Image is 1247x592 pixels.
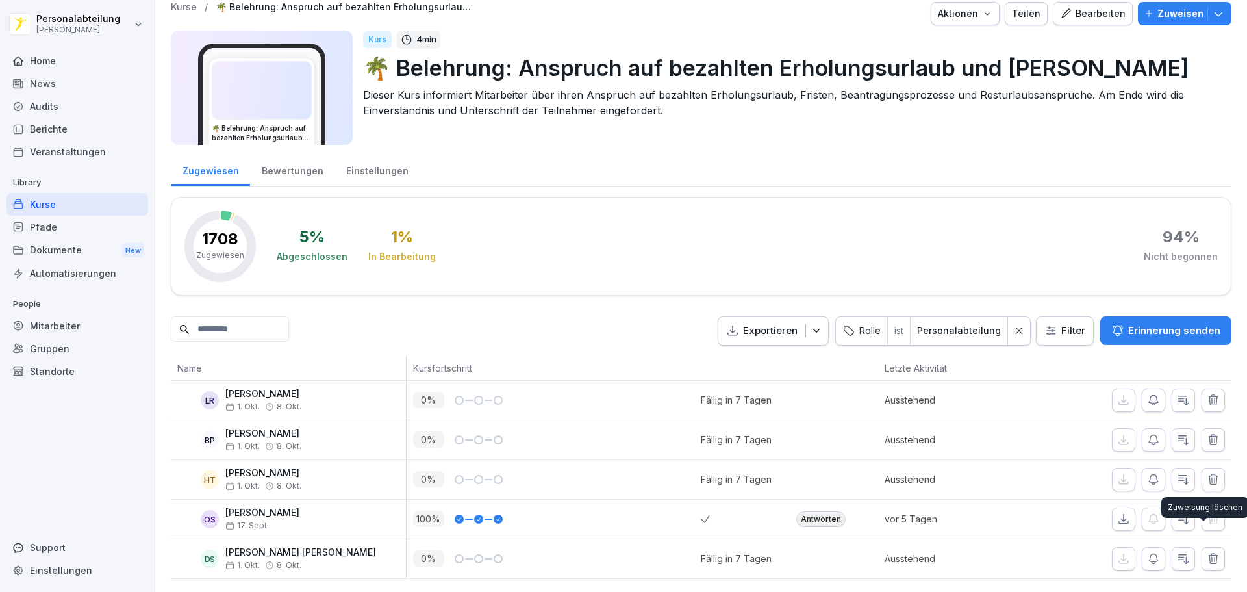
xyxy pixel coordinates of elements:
div: LR [201,391,219,409]
p: Ausstehend [885,552,1026,565]
p: 0 % [413,550,444,567]
div: 94 % [1163,229,1200,245]
a: Audits [6,95,148,118]
a: 🌴 Belehrung: Anspruch auf bezahlten Erholungsurlaub und [PERSON_NAME] [216,2,475,13]
a: Veranstaltungen [6,140,148,163]
p: Ausstehend [885,433,1026,446]
p: vor 5 Tagen [885,512,1026,526]
div: 1 % [391,229,413,245]
button: Filter [1037,317,1093,345]
p: 🌴 Belehrung: Anspruch auf bezahlten Erholungsurlaub und [PERSON_NAME] [363,51,1221,84]
p: [PERSON_NAME] [225,389,301,400]
div: In Bearbeitung [368,250,436,263]
div: Support [6,536,148,559]
span: 8. Okt. [277,442,301,451]
button: Exportieren [718,316,829,346]
a: Gruppen [6,337,148,360]
p: [PERSON_NAME] [225,508,299,519]
p: [PERSON_NAME] [225,468,301,479]
div: Antworten [796,511,846,527]
div: OS [201,510,219,528]
p: 0 % [413,471,444,487]
span: 17. Sept. [225,521,269,530]
p: Library [6,172,148,193]
span: 1. Okt. [225,561,260,570]
div: Teilen [1012,6,1040,21]
div: Bearbeiten [1060,6,1126,21]
p: People [6,294,148,315]
p: / [205,2,208,13]
div: 5 % [299,229,325,245]
span: 1. Okt. [225,482,260,491]
p: Ausstehend [885,393,1026,407]
p: Personalabteilung [36,14,120,25]
a: Home [6,49,148,72]
div: Fällig in 7 Tagen [701,552,772,565]
a: Kurse [171,2,197,13]
div: HT [201,470,219,489]
a: Mitarbeiter [6,315,148,337]
a: Pfade [6,216,148,238]
button: Teilen [1005,2,1048,25]
a: News [6,72,148,95]
button: Zuweisen [1138,2,1231,25]
a: Bewertungen [250,153,334,186]
button: Bearbeiten [1053,2,1133,25]
p: Letzte Aktivität [885,361,1019,375]
div: Fällig in 7 Tagen [701,393,772,407]
p: [PERSON_NAME] [225,428,301,439]
div: BP [201,431,219,449]
a: Standorte [6,360,148,383]
p: 1708 [202,231,238,247]
button: Aktionen [931,2,1000,25]
div: Aktionen [938,6,992,21]
a: Zugewiesen [171,153,250,186]
p: 0 % [413,392,444,408]
h3: 🌴 Belehrung: Anspruch auf bezahlten Erholungsurlaub und [PERSON_NAME] [212,123,312,143]
p: Exportieren [743,324,798,339]
p: Name [177,361,399,375]
div: Kurs [363,31,392,48]
div: ist [888,317,910,345]
a: Kurse [6,193,148,216]
a: Einstellungen [6,559,148,582]
a: Automatisierungen [6,262,148,285]
p: 4 min [416,33,436,46]
div: Dokumente [6,238,148,263]
p: Erinnerung senden [1128,324,1220,338]
p: Zugewiesen [196,250,244,261]
div: Personalabteilung [917,324,1001,337]
p: Zuweisen [1157,6,1203,21]
div: Einstellungen [334,153,420,186]
div: New [122,243,144,258]
div: Fällig in 7 Tagen [701,433,772,446]
div: DS [201,550,219,568]
p: 0 % [413,431,444,448]
a: DokumenteNew [6,238,148,263]
p: [PERSON_NAME] [36,25,120,34]
p: 100 % [413,511,444,527]
a: Berichte [6,118,148,140]
p: [PERSON_NAME] [PERSON_NAME] [225,547,376,558]
p: Ausstehend [885,472,1026,486]
span: 8. Okt. [277,402,301,411]
div: Fällig in 7 Tagen [701,472,772,486]
div: Abgeschlossen [277,250,347,263]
